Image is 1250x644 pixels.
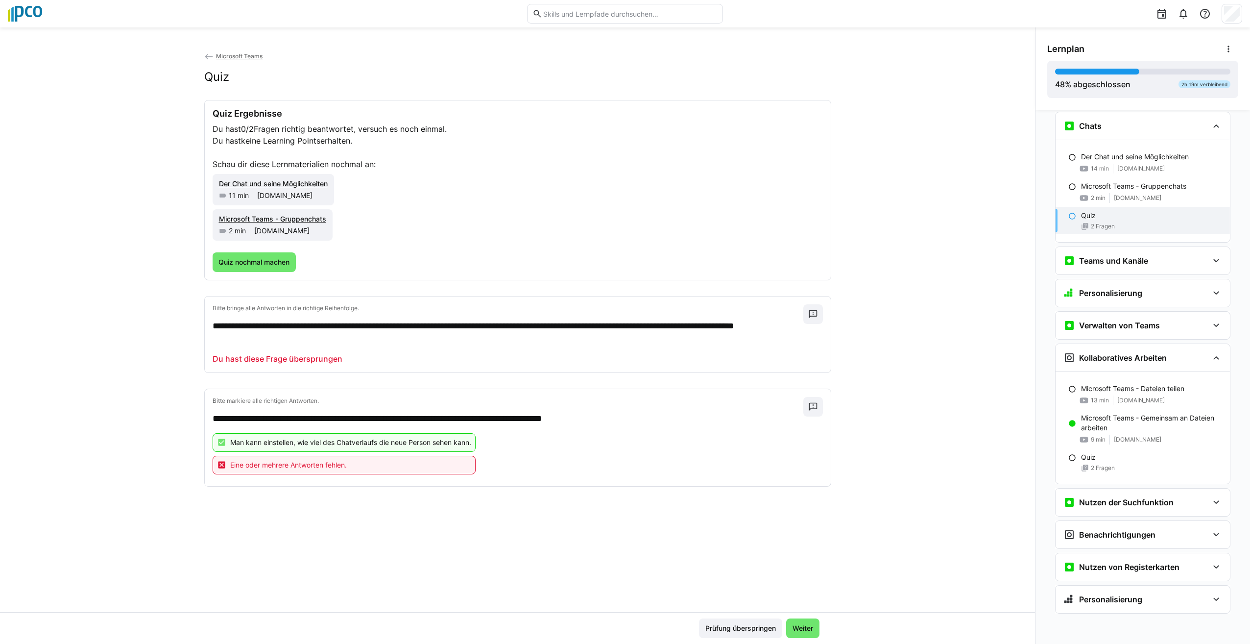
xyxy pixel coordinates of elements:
p: Bitte bringe alle Antworten in die richtige Reihenfolge. [213,304,803,312]
span: Prüfung überspringen [704,623,777,633]
h3: Nutzen von Registerkarten [1079,562,1179,572]
span: Der Chat und seine Möglichkeiten [219,179,328,188]
span: Microsoft Teams - Gruppenchats [219,215,326,223]
span: 2 Fragen [1091,223,1115,230]
button: Prüfung überspringen [699,619,782,638]
span: 9 min [1091,436,1106,444]
p: Quiz [1081,452,1096,462]
p: Du hast diese Frage übersprungen [213,353,342,365]
span: [DOMAIN_NAME] [254,226,310,236]
span: 2 Fragen [1091,464,1115,472]
p: Schau dir diese Lernmaterialien nochmal an: [213,158,823,170]
span: 2 min [1091,194,1106,202]
span: Microsoft Teams [216,52,263,60]
h3: Benachrichtigungen [1079,530,1155,540]
span: 2 min [229,226,246,236]
h3: Nutzen der Suchfunktion [1079,497,1174,507]
span: Eine oder mehrere Antworten fehlen. [230,460,347,470]
h3: Chats [1079,121,1102,131]
p: Der Chat und seine Möglichkeiten [1081,152,1189,162]
h3: Personalisierung [1079,594,1142,604]
span: [DOMAIN_NAME] [257,191,312,200]
span: Weiter [791,623,815,633]
div: % abgeschlossen [1055,78,1130,90]
a: Microsoft Teams [204,52,263,60]
h3: Kollaboratives Arbeiten [1079,353,1167,363]
span: Quiz nochmal machen [217,257,291,267]
span: [DOMAIN_NAME] [1114,436,1161,444]
span: 13 min [1091,396,1109,404]
span: [DOMAIN_NAME] [1114,194,1161,202]
p: Bitte markiere alle richtigen Antworten. [213,397,803,405]
span: 14 min [1091,165,1109,173]
p: Quiz [1081,211,1096,221]
p: Microsoft Teams - Dateien teilen [1081,384,1184,394]
span: 48 [1055,79,1065,89]
button: Quiz nochmal machen [213,252,296,272]
p: Du hast Fragen richtig beantwortet, versuch es noch einmal. [213,123,823,135]
div: 2h 19m verbleibend [1178,80,1230,88]
span: [DOMAIN_NAME] [1117,165,1165,173]
span: 11 min [229,191,249,200]
h2: Quiz [204,70,229,84]
button: Weiter [786,619,819,638]
span: keine Learning Points [241,136,320,146]
span: 0/2 [241,124,254,134]
p: Man kann einstellen, wie viel des Chatverlaufs die neue Person sehen kann. [230,438,471,447]
h3: Personalisierung [1079,288,1142,298]
span: Lernplan [1047,44,1084,54]
h3: Verwalten von Teams [1079,321,1160,330]
span: [DOMAIN_NAME] [1117,396,1165,404]
p: Microsoft Teams - Gemeinsam an Dateien arbeiten [1081,413,1222,433]
p: Du hast erhalten. [213,135,823,147]
h3: Quiz Ergebnisse [213,108,823,119]
p: Microsoft Teams - Gruppenchats [1081,181,1186,191]
h3: Teams und Kanäle [1079,256,1148,266]
input: Skills und Lernpfade durchsuchen… [542,9,718,18]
